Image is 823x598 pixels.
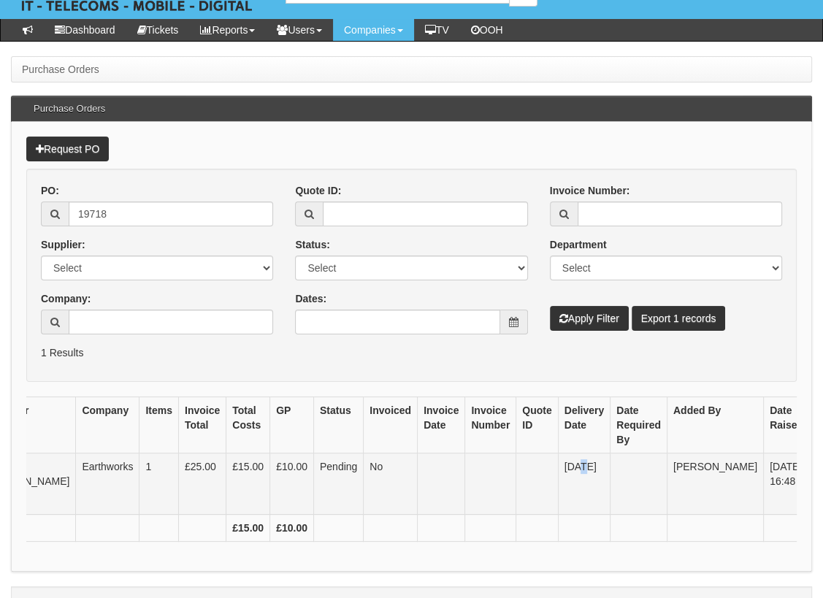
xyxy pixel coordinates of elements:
label: Company: [41,291,91,306]
label: Quote ID: [295,183,341,198]
label: Dates: [295,291,326,306]
th: Date Raised [763,397,809,453]
td: £25.00 [178,453,226,515]
th: Delivery Date [558,397,610,453]
th: Date Required By [610,397,667,453]
td: £10.00 [270,453,314,515]
a: TV [414,19,460,41]
td: 1 [139,453,179,515]
th: Items [139,397,179,453]
a: Users [266,19,333,41]
th: Status [313,397,363,453]
a: Companies [333,19,414,41]
th: Quote ID [516,397,558,453]
th: Added By [667,397,763,453]
th: Invoice Total [178,397,226,453]
th: Invoice Date [418,397,465,453]
th: Invoiced [364,397,418,453]
td: [PERSON_NAME] [667,453,763,515]
a: Reports [189,19,266,41]
label: Invoice Number: [550,183,630,198]
th: Company [76,397,139,453]
a: Dashboard [44,19,126,41]
a: Tickets [126,19,190,41]
label: PO: [41,183,59,198]
th: £10.00 [270,515,314,542]
label: Status: [295,237,329,252]
td: £15.00 [226,453,270,515]
td: [DATE] 16:48 [763,453,809,515]
td: No [364,453,418,515]
th: £15.00 [226,515,270,542]
a: Export 1 records [632,306,726,331]
a: Request PO [26,137,109,161]
button: Apply Filter [550,306,629,331]
td: Earthworks [76,453,139,515]
a: OOH [460,19,514,41]
h3: Purchase Orders [26,96,112,121]
label: Department [550,237,607,252]
th: GP [270,397,314,453]
p: 1 Results [41,345,782,360]
label: Supplier: [41,237,85,252]
td: [DATE] [558,453,610,515]
th: Invoice Number [465,397,516,453]
th: Total Costs [226,397,270,453]
li: Purchase Orders [22,62,99,77]
td: Pending [313,453,363,515]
